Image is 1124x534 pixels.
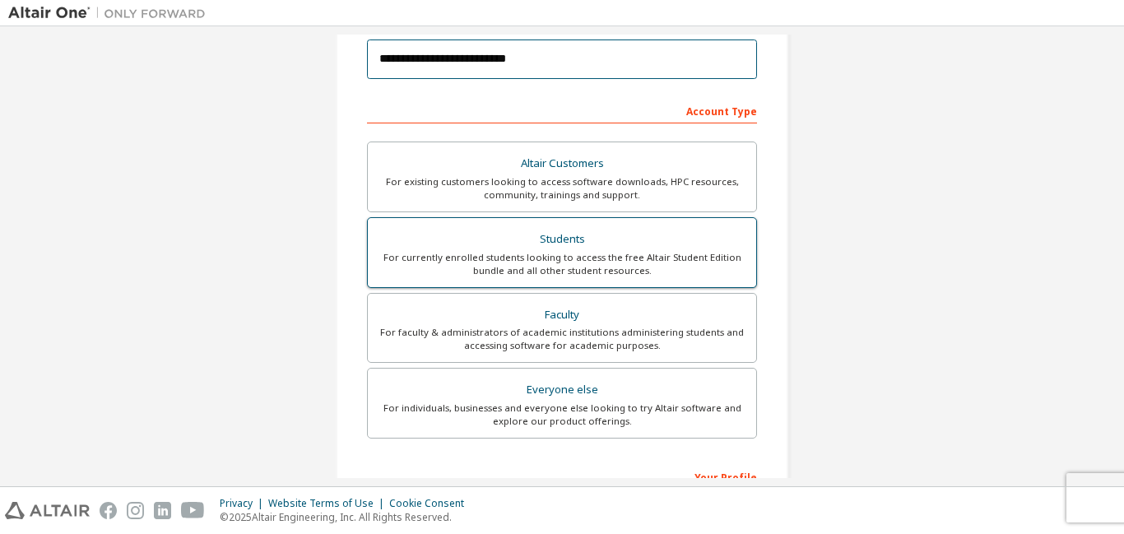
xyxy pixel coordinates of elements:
div: Students [378,228,746,251]
div: Altair Customers [378,152,746,175]
img: Altair One [8,5,214,21]
div: For faculty & administrators of academic institutions administering students and accessing softwa... [378,326,746,352]
p: © 2025 Altair Engineering, Inc. All Rights Reserved. [220,510,474,524]
img: youtube.svg [181,502,205,519]
div: For individuals, businesses and everyone else looking to try Altair software and explore our prod... [378,402,746,428]
div: Privacy [220,497,268,510]
img: altair_logo.svg [5,502,90,519]
div: For existing customers looking to access software downloads, HPC resources, community, trainings ... [378,175,746,202]
div: Everyone else [378,378,746,402]
div: Account Type [367,97,757,123]
div: Your Profile [367,463,757,490]
div: Faculty [378,304,746,327]
div: For currently enrolled students looking to access the free Altair Student Edition bundle and all ... [378,251,746,277]
div: Cookie Consent [389,497,474,510]
img: instagram.svg [127,502,144,519]
img: linkedin.svg [154,502,171,519]
img: facebook.svg [100,502,117,519]
div: Website Terms of Use [268,497,389,510]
